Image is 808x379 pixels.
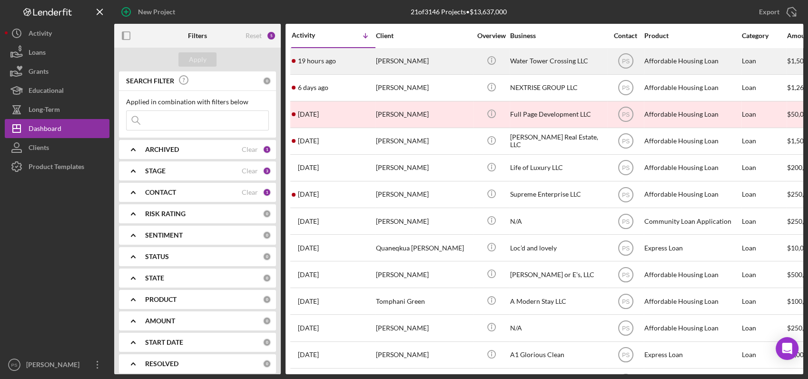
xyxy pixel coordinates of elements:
[510,235,605,260] div: Loc’d and lovely
[742,49,786,74] div: Loan
[742,342,786,368] div: Loan
[298,351,319,359] time: 2025-07-28 17:02
[298,244,319,252] time: 2025-08-04 22:16
[510,49,605,74] div: Water Tower Crossing LLC
[242,146,258,153] div: Clear
[742,32,786,40] div: Category
[29,100,60,121] div: Long-Term
[742,289,786,314] div: Loan
[473,32,509,40] div: Overview
[189,52,207,67] div: Apply
[126,98,269,106] div: Applied in combination with filters below
[145,231,183,239] b: SENTIMENT
[644,155,739,180] div: Affordable Housing Loan
[742,209,786,234] div: Loan
[621,271,629,278] text: PS
[749,2,803,21] button: Export
[510,262,605,287] div: [PERSON_NAME] or E's, LLC
[376,129,471,154] div: [PERSON_NAME]
[510,102,605,127] div: Full Page Development LLC
[5,119,109,138] button: Dashboard
[621,85,629,91] text: PS
[298,137,319,145] time: 2025-08-13 14:22
[510,32,605,40] div: Business
[29,43,46,64] div: Loans
[644,289,739,314] div: Affordable Housing Loan
[5,138,109,157] a: Clients
[742,262,786,287] div: Loan
[644,75,739,100] div: Affordable Housing Loan
[266,31,276,40] div: 5
[742,235,786,260] div: Loan
[263,274,271,282] div: 0
[621,325,629,332] text: PS
[644,209,739,234] div: Community Loan Application
[29,119,61,140] div: Dashboard
[376,32,471,40] div: Client
[263,338,271,347] div: 0
[376,342,471,368] div: [PERSON_NAME]
[246,32,262,40] div: Reset
[145,274,164,282] b: STATE
[376,315,471,340] div: [PERSON_NAME]
[126,77,174,85] b: SEARCH FILTER
[263,209,271,218] div: 0
[510,315,605,340] div: N/A
[145,296,177,303] b: PRODUCT
[263,167,271,175] div: 3
[376,262,471,287] div: [PERSON_NAME]
[24,355,86,377] div: [PERSON_NAME]
[742,315,786,340] div: Loan
[145,253,169,260] b: STATUS
[29,62,49,83] div: Grants
[621,245,629,251] text: PS
[742,102,786,127] div: Loan
[5,81,109,100] button: Educational
[178,52,217,67] button: Apply
[145,167,166,175] b: STAGE
[376,102,471,127] div: [PERSON_NAME]
[376,49,471,74] div: [PERSON_NAME]
[145,146,179,153] b: ARCHIVED
[376,182,471,207] div: [PERSON_NAME]
[644,32,739,40] div: Product
[298,190,319,198] time: 2025-08-05 19:57
[298,57,336,65] time: 2025-08-19 20:25
[621,352,629,359] text: PS
[263,145,271,154] div: 1
[376,209,471,234] div: [PERSON_NAME]
[510,182,605,207] div: Supreme Enterprise LLC
[644,102,739,127] div: Affordable Housing Loan
[29,157,84,179] div: Product Templates
[742,155,786,180] div: Loan
[621,165,629,171] text: PS
[621,138,629,145] text: PS
[298,110,319,118] time: 2025-08-13 15:41
[188,32,207,40] b: Filters
[263,359,271,368] div: 0
[292,31,334,39] div: Activity
[263,252,271,261] div: 0
[376,155,471,180] div: [PERSON_NAME]
[376,289,471,314] div: Tomphani Green
[621,191,629,198] text: PS
[644,342,739,368] div: Express Loan
[608,32,643,40] div: Contact
[145,339,183,346] b: START DATE
[114,2,185,21] button: New Project
[510,155,605,180] div: Life of Luxury LLC
[510,289,605,314] div: A Modern Stay LLC
[242,167,258,175] div: Clear
[776,337,798,360] div: Open Intercom Messenger
[510,342,605,368] div: A1 Glorious Clean
[644,235,739,260] div: Express Loan
[263,77,271,85] div: 0
[510,75,605,100] div: NEXTRISE GROUP LLC
[5,100,109,119] button: Long-Term
[5,62,109,81] button: Grants
[263,295,271,304] div: 0
[298,298,319,305] time: 2025-07-31 12:08
[29,138,49,160] div: Clients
